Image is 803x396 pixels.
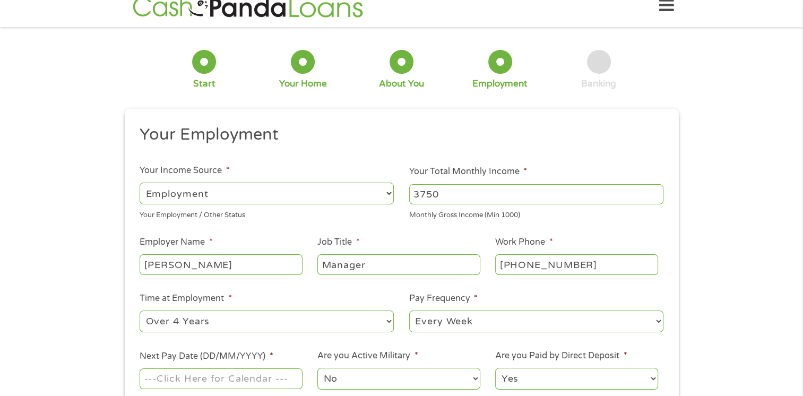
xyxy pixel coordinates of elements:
[317,237,359,248] label: Job Title
[140,165,229,176] label: Your Income Source
[409,293,478,304] label: Pay Frequency
[379,78,424,90] div: About You
[495,254,658,274] input: (231) 754-4010
[409,206,663,221] div: Monthly Gross Income (Min 1000)
[140,368,302,389] input: ---Click Here for Calendar ---
[317,350,418,361] label: Are you Active Military
[140,351,273,362] label: Next Pay Date (DD/MM/YYYY)
[495,237,552,248] label: Work Phone
[409,184,663,204] input: 1800
[140,206,394,221] div: Your Employment / Other Status
[140,293,231,304] label: Time at Employment
[495,350,627,361] label: Are you Paid by Direct Deposit
[581,78,616,90] div: Banking
[140,237,212,248] label: Employer Name
[140,124,655,145] h2: Your Employment
[140,254,302,274] input: Walmart
[472,78,528,90] div: Employment
[409,166,527,177] label: Your Total Monthly Income
[317,254,480,274] input: Cashier
[279,78,327,90] div: Your Home
[193,78,215,90] div: Start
